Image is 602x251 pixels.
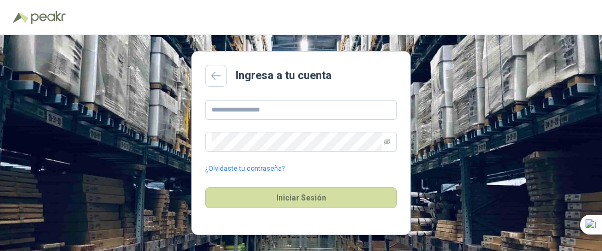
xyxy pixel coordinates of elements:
h2: Ingresa a tu cuenta [236,67,332,84]
img: Peakr [31,11,66,24]
img: Logo [13,12,29,23]
a: ¿Olvidaste tu contraseña? [205,164,285,174]
button: Iniciar Sesión [205,187,397,208]
span: eye-invisible [384,138,390,145]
